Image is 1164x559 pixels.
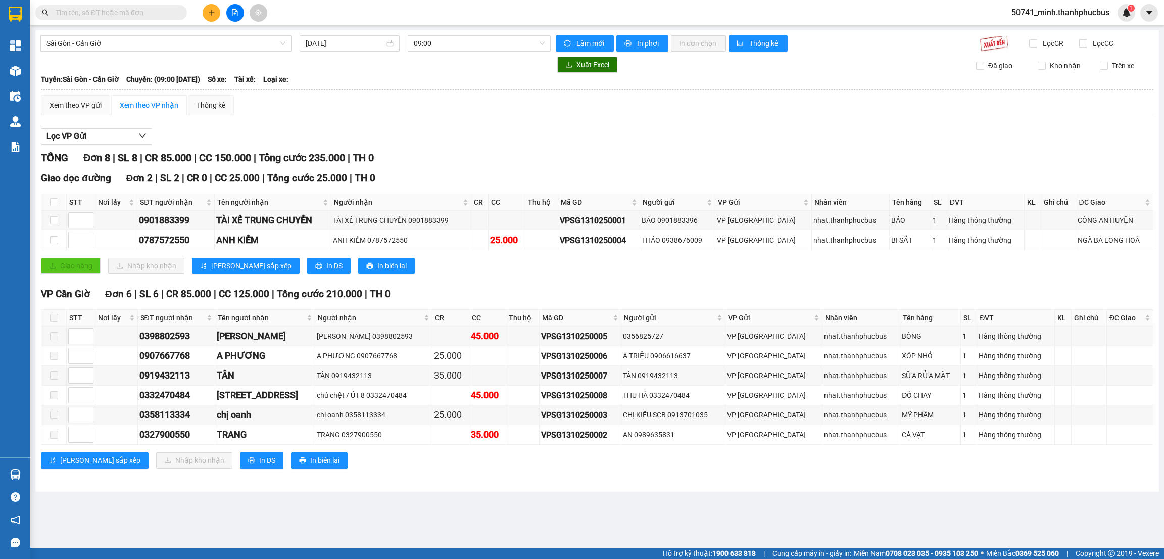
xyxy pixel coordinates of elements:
div: 1 [962,331,975,342]
span: | [365,288,367,300]
span: file-add [231,9,238,16]
span: printer [299,457,306,465]
span: SL 6 [139,288,159,300]
div: VPSG1310250006 [541,350,620,362]
div: 1 [962,390,975,401]
button: printerIn phơi [616,35,668,52]
span: In DS [326,260,343,271]
div: VPSG1310250007 [541,369,620,382]
span: Lọc CR [1039,38,1065,49]
span: | [161,288,164,300]
div: Hàng thông thường [979,370,1053,381]
td: VP Sài Gòn [715,230,812,250]
div: BÁO [891,215,929,226]
div: 35.000 [471,428,504,442]
span: Đơn 8 [83,152,110,164]
th: CC [489,194,525,211]
div: 25.000 [434,408,467,422]
span: Nơi lấy [98,312,127,323]
td: 0787572550 [137,230,215,250]
span: Đã giao [984,60,1016,71]
span: Cung cấp máy in - giấy in: [772,548,851,559]
div: chị oanh 0358113334 [317,409,430,421]
td: NGUYỄN HIỆP [215,327,315,346]
td: TRANG [215,425,315,445]
span: In phơi [637,38,660,49]
div: 0356825727 [623,331,723,342]
div: 45.000 [471,329,504,343]
span: Tên người nhận [217,197,321,208]
span: Tên người nhận [218,312,305,323]
span: notification [11,515,20,525]
span: | [348,152,350,164]
span: SĐT người nhận [140,312,205,323]
div: VP [GEOGRAPHIC_DATA] [727,370,820,381]
div: TRANG [217,428,313,442]
th: ĐVT [947,194,1025,211]
div: BÁO 0901883396 [642,215,713,226]
div: 0787572550 [139,233,213,247]
td: TÂN [215,366,315,386]
span: Trên xe [1108,60,1138,71]
span: question-circle [11,492,20,502]
div: 0358113334 [139,408,213,422]
span: Sài Gòn - Cần Giờ [46,36,285,51]
div: Hàng thông thường [979,409,1053,421]
span: Giao dọc đường [41,172,111,184]
div: 1 [933,235,945,246]
button: caret-down [1140,4,1158,22]
span: download [565,61,572,69]
span: | [140,152,142,164]
div: Hàng thông thường [979,331,1053,342]
span: plus [208,9,215,16]
div: VP [GEOGRAPHIC_DATA] [727,429,820,440]
td: VP Sài Gòn [725,327,822,346]
div: VPSG1310250008 [541,389,620,402]
input: 13/10/2025 [306,38,384,49]
span: down [138,132,147,140]
div: Xem theo VP gửi [50,100,102,111]
span: sort-ascending [200,262,207,270]
span: VP Gửi [718,197,801,208]
span: Người nhận [334,197,461,208]
sup: 1 [1128,5,1135,12]
b: Tuyến: Sài Gòn - Cần Giờ [41,75,119,83]
span: Miền Nam [854,548,978,559]
td: A PHƯƠNG [215,346,315,366]
div: nhat.thanhphucbus [813,235,888,246]
span: | [254,152,256,164]
div: nhat.thanhphucbus [824,350,898,361]
div: 0919432113 [139,368,213,383]
span: [PERSON_NAME] sắp xếp [211,260,292,271]
div: BÔNG [902,331,959,342]
button: uploadGiao hàng [41,258,101,274]
div: A PHƯƠNG 0907667768 [317,350,430,361]
span: 50741_minh.thanhphucbus [1003,6,1118,19]
span: bar-chart [737,40,745,48]
th: STT [67,310,95,327]
th: CC [469,310,506,327]
span: printer [248,457,255,465]
button: file-add [226,4,244,22]
th: SL [961,310,977,327]
div: VPSG1310250004 [560,234,638,247]
th: CR [471,194,489,211]
span: SL 8 [118,152,137,164]
th: Ghi chú [1072,310,1106,327]
div: BI SẮT [891,235,929,246]
span: Lọc CC [1089,38,1115,49]
span: Lọc VP Gửi [46,130,86,143]
th: Ghi chú [1041,194,1076,211]
div: nhat.thanhphucbus [824,370,898,381]
span: sync [564,40,572,48]
span: Tổng cước 210.000 [277,288,362,300]
span: Người gửi [624,312,715,323]
span: copyright [1108,550,1115,557]
span: printer [624,40,633,48]
div: nhat.thanhphucbus [824,429,898,440]
span: CC 150.000 [199,152,251,164]
div: nhat.thanhphucbus [824,409,898,421]
img: logo-vxr [9,7,22,22]
div: nhat.thanhphucbus [813,215,888,226]
td: 0901883399 [137,211,215,230]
